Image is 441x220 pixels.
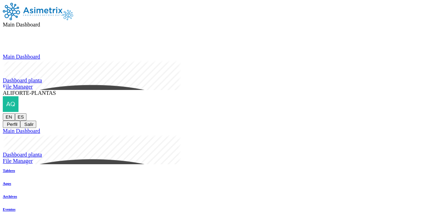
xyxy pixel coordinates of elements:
a: imgDashboard planta [3,60,438,84]
span: ALIFORTE-PLANTAS [3,90,56,96]
a: Main Dashboard [3,128,438,134]
a: Eventos [3,207,17,211]
a: File Manager [3,84,438,90]
button: EN [3,113,15,121]
a: Archivos [3,194,17,198]
div: Dashboard planta [3,152,438,158]
a: Main Dashboard [3,54,438,60]
a: imgDashboard planta [3,134,438,158]
a: Tablero [3,168,17,173]
img: aquiles.gomez@aliforte.com profile pic [3,96,18,112]
a: Apps [3,181,17,185]
button: Perfil [3,121,20,128]
a: File Manager [3,158,438,164]
img: Asimetrix logo [3,3,62,20]
button: Salir [20,121,36,128]
img: Asimetrix logo [62,10,73,20]
button: ES [15,113,27,121]
div: Dashboard planta [3,77,438,84]
span: Main Dashboard [3,22,40,28]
